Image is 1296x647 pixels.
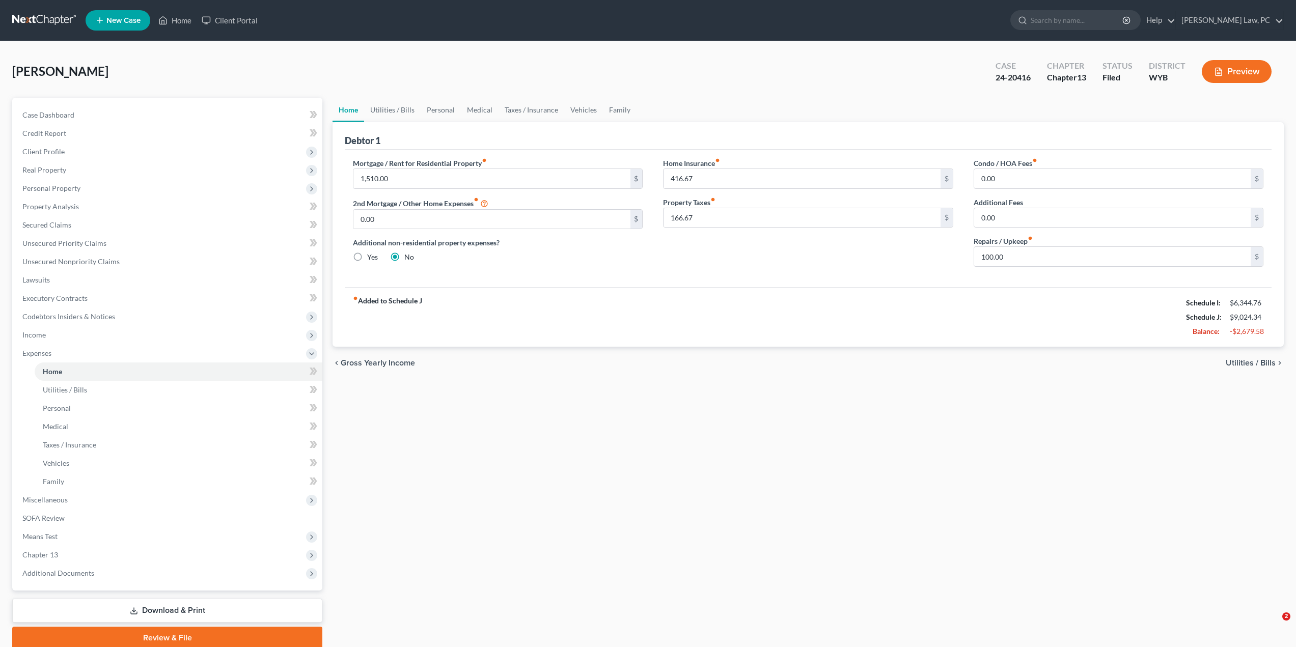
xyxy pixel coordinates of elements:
a: Family [603,98,637,122]
strong: Added to Schedule J [353,296,422,339]
span: Income [22,330,46,339]
span: Utilities / Bills [1226,359,1276,367]
label: Repairs / Upkeep [974,236,1033,246]
button: chevron_left Gross Yearly Income [333,359,415,367]
div: District [1149,60,1185,72]
div: WYB [1149,72,1185,83]
div: $ [630,169,643,188]
i: fiber_manual_record [474,197,479,202]
span: Unsecured Priority Claims [22,239,106,247]
span: 2 [1282,612,1290,621]
div: Chapter [1047,72,1086,83]
span: New Case [106,17,141,24]
label: Property Taxes [663,197,715,208]
label: Yes [367,252,378,262]
a: Case Dashboard [14,106,322,124]
div: $ [1251,169,1263,188]
label: Home Insurance [663,158,720,168]
a: Utilities / Bills [35,381,322,399]
div: Filed [1102,72,1133,83]
strong: Schedule J: [1186,313,1222,321]
a: Medical [35,417,322,436]
a: Family [35,472,322,491]
span: Additional Documents [22,569,94,577]
a: Vehicles [564,98,603,122]
div: -$2,679.58 [1230,326,1263,336]
span: Chapter 13 [22,550,58,559]
a: Client Portal [197,11,263,30]
a: Executory Contracts [14,289,322,307]
input: Search by name... [1031,11,1124,30]
a: Unsecured Nonpriority Claims [14,252,322,271]
span: Taxes / Insurance [43,440,96,449]
div: Chapter [1047,60,1086,72]
button: Utilities / Bills chevron_right [1226,359,1284,367]
div: Case [996,60,1031,72]
span: Miscellaneous [22,495,68,504]
a: Download & Print [12,599,322,623]
span: SOFA Review [22,514,65,522]
a: Medical [461,98,499,122]
a: Taxes / Insurance [499,98,564,122]
i: fiber_manual_record [353,296,358,301]
span: Vehicles [43,459,69,467]
iframe: Intercom live chat [1261,612,1286,637]
label: Mortgage / Rent for Residential Property [353,158,487,168]
div: 24-20416 [996,72,1031,83]
div: Debtor 1 [345,134,380,147]
div: $ [941,169,953,188]
span: Home [43,367,62,376]
strong: Balance: [1193,327,1220,335]
strong: Schedule I: [1186,298,1221,307]
span: Personal Property [22,184,80,192]
span: Client Profile [22,147,65,156]
div: $ [1251,247,1263,266]
span: Credit Report [22,129,66,137]
a: Home [153,11,197,30]
a: Personal [421,98,461,122]
a: Personal [35,399,322,417]
span: Real Property [22,165,66,174]
input: -- [974,169,1251,188]
a: Secured Claims [14,216,322,234]
input: -- [974,247,1251,266]
a: Unsecured Priority Claims [14,234,322,252]
span: Secured Claims [22,220,71,229]
span: Expenses [22,349,51,357]
div: $ [630,210,643,229]
input: -- [353,169,630,188]
div: $ [941,208,953,228]
a: [PERSON_NAME] Law, PC [1176,11,1283,30]
label: Additional non-residential property expenses? [353,237,643,248]
span: Executory Contracts [22,294,88,302]
i: fiber_manual_record [482,158,487,163]
span: Gross Yearly Income [341,359,415,367]
span: Codebtors Insiders & Notices [22,312,115,321]
span: Property Analysis [22,202,79,211]
i: chevron_right [1276,359,1284,367]
div: $9,024.34 [1230,312,1263,322]
a: Utilities / Bills [364,98,421,122]
i: fiber_manual_record [710,197,715,202]
label: Additional Fees [974,197,1023,208]
a: Home [35,362,322,381]
input: -- [664,169,940,188]
span: Personal [43,404,71,412]
label: Condo / HOA Fees [974,158,1037,168]
input: -- [664,208,940,228]
div: $ [1251,208,1263,228]
i: chevron_left [333,359,341,367]
span: [PERSON_NAME] [12,64,108,78]
span: Case Dashboard [22,110,74,119]
input: -- [353,210,630,229]
a: Vehicles [35,454,322,472]
a: Home [333,98,364,122]
span: Family [43,477,64,486]
a: SOFA Review [14,509,322,527]
a: Taxes / Insurance [35,436,322,454]
div: Status [1102,60,1133,72]
span: Means Test [22,532,58,541]
i: fiber_manual_record [1032,158,1037,163]
div: $6,344.76 [1230,298,1263,308]
button: Preview [1202,60,1272,83]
